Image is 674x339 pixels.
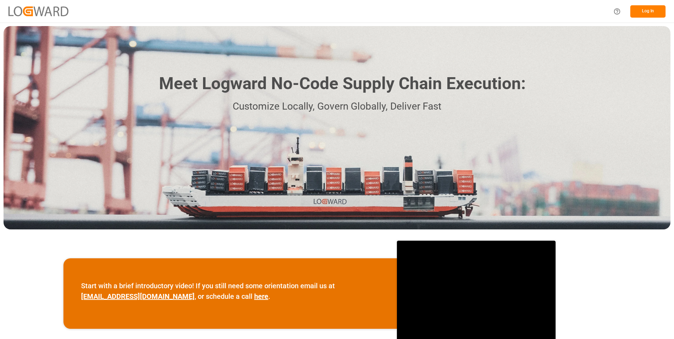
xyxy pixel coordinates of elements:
[148,99,526,115] p: Customize Locally, Govern Globally, Deliver Fast
[609,4,625,19] button: Help Center
[254,292,268,301] a: here
[630,5,666,18] button: Log In
[8,6,68,16] img: Logward_new_orange.png
[159,71,526,96] h1: Meet Logward No-Code Supply Chain Execution:
[81,292,195,301] a: [EMAIL_ADDRESS][DOMAIN_NAME]
[81,281,379,302] p: Start with a brief introductory video! If you still need some orientation email us at , or schedu...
